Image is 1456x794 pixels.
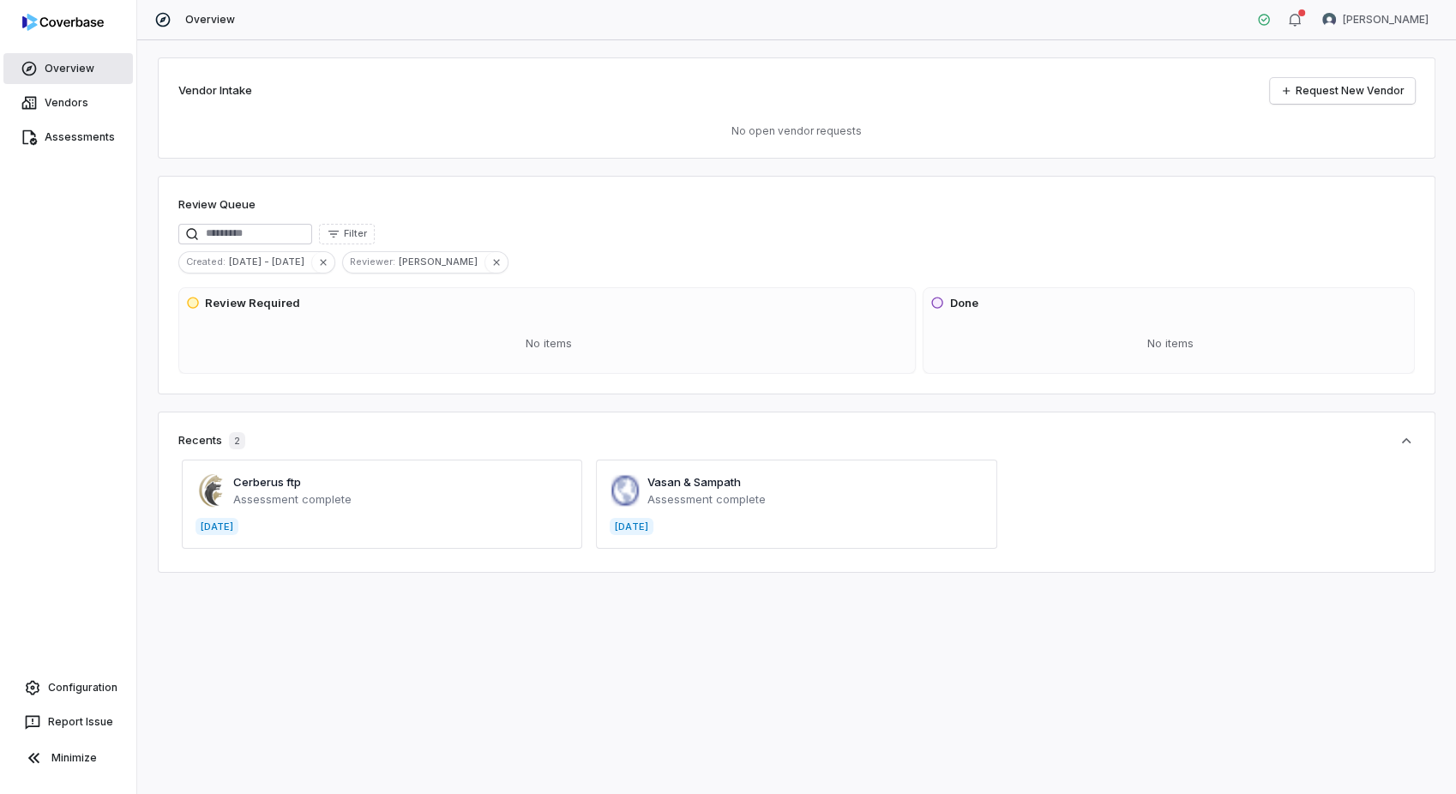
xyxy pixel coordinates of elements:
[3,122,133,153] a: Assessments
[1343,13,1429,27] span: [PERSON_NAME]
[233,475,301,489] a: Cerberus ftp
[1312,7,1439,33] button: Diana Esparza avatar[PERSON_NAME]
[343,254,399,269] span: Reviewer :
[344,227,367,240] span: Filter
[229,432,245,449] span: 2
[319,224,375,244] button: Filter
[45,62,94,75] span: Overview
[7,707,129,737] button: Report Issue
[178,124,1415,138] p: No open vendor requests
[1322,13,1336,27] img: Diana Esparza avatar
[399,254,484,269] span: [PERSON_NAME]
[51,751,97,765] span: Minimize
[647,475,741,489] a: Vasan & Sampath
[930,322,1411,366] div: No items
[1270,78,1415,104] a: Request New Vendor
[45,130,115,144] span: Assessments
[48,715,113,729] span: Report Issue
[178,432,245,449] div: Recents
[949,295,978,312] h3: Done
[179,254,229,269] span: Created :
[3,87,133,118] a: Vendors
[7,741,129,775] button: Minimize
[186,322,912,366] div: No items
[48,681,117,695] span: Configuration
[45,96,88,110] span: Vendors
[229,254,311,269] span: [DATE] - [DATE]
[178,432,1415,449] button: Recents2
[22,14,104,31] img: logo-D7KZi-bG.svg
[7,672,129,703] a: Configuration
[3,53,133,84] a: Overview
[185,13,235,27] span: Overview
[178,82,252,99] h2: Vendor Intake
[205,295,300,312] h3: Review Required
[178,196,256,214] h1: Review Queue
